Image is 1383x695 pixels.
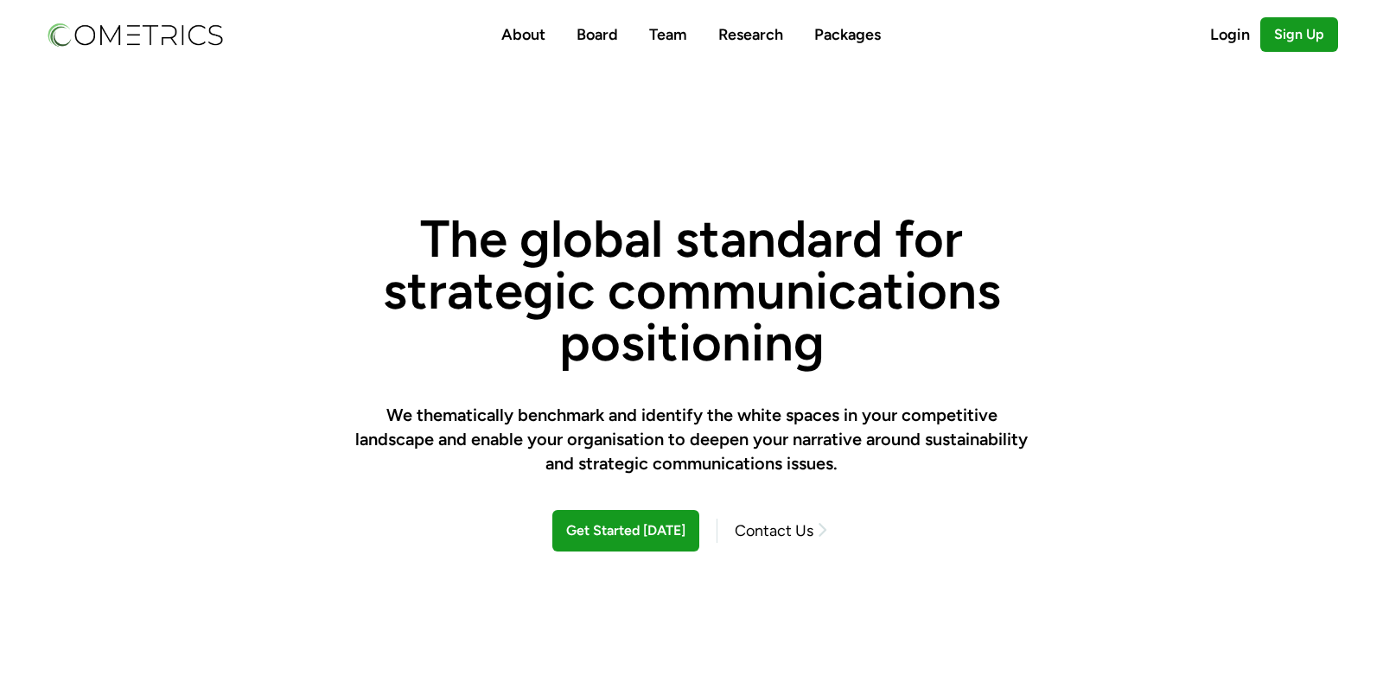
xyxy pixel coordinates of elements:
img: Cometrics [45,20,225,49]
a: Contact Us [717,519,830,543]
a: About [501,25,545,44]
a: Get Started [DATE] [552,510,699,552]
h1: The global standard for strategic communications positioning [346,213,1037,368]
a: Packages [814,25,881,44]
a: Research [718,25,783,44]
a: Sign Up [1260,17,1338,52]
a: Login [1210,22,1260,47]
a: Board [577,25,618,44]
a: Team [649,25,687,44]
h2: We thematically benchmark and identify the white spaces in your competitive landscape and enable ... [346,403,1037,475]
